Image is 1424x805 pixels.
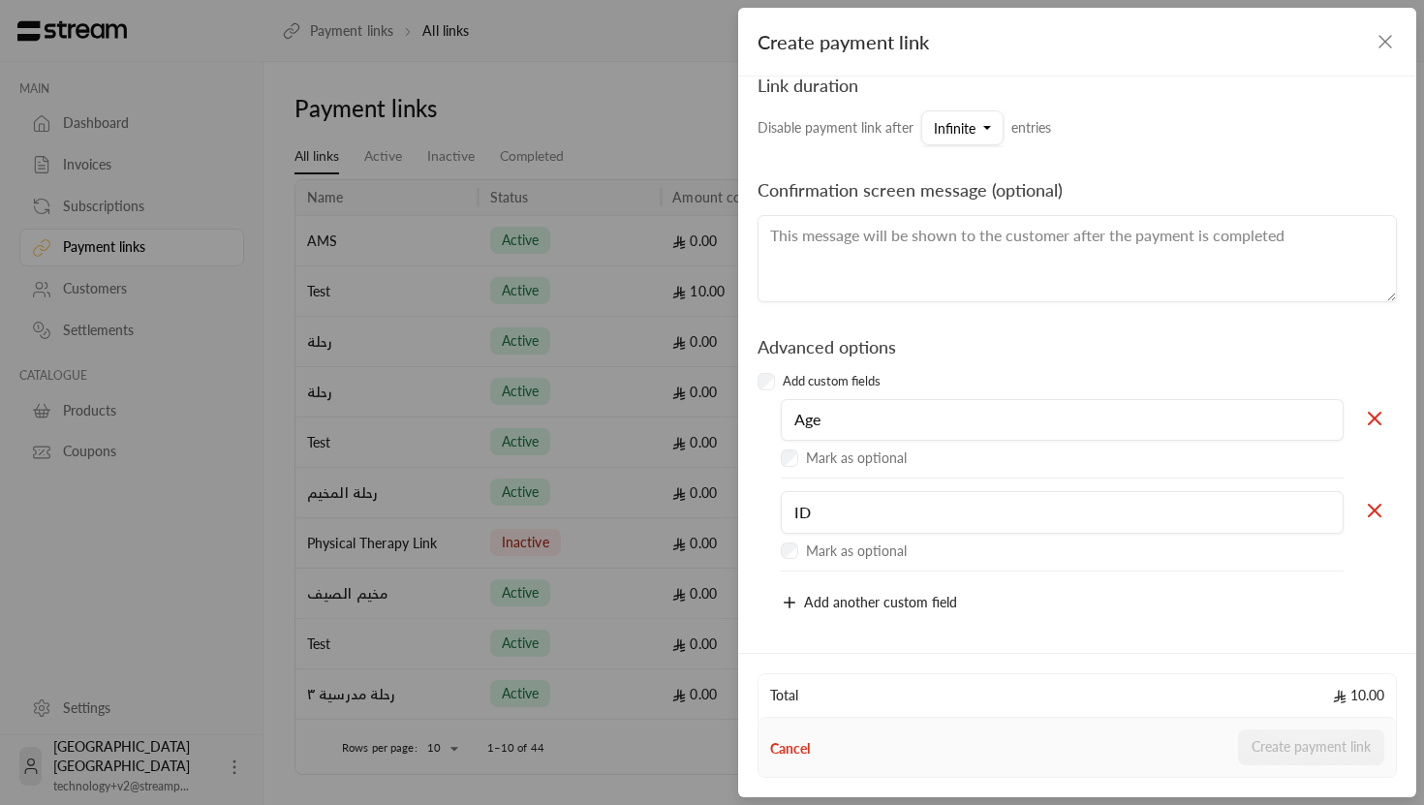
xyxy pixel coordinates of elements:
input: Add text field title (required) [781,491,1344,534]
div: Confirmation screen message (optional) [758,176,1063,203]
span: Disable payment link after [758,119,913,136]
label: Mark as optional [806,449,907,468]
button: Cancel [770,739,810,759]
div: Link duration [758,72,1051,99]
span: Total [770,686,798,705]
label: Add custom fields [783,372,881,391]
span: Add another custom field [804,594,957,610]
span: Infinite [934,120,975,137]
span: 10.00 [1333,686,1384,705]
input: Add text field title (required) [781,399,1344,442]
div: Advanced options [758,333,896,360]
span: Create payment link [758,30,929,53]
span: entries [1011,119,1051,136]
label: Mark as optional [806,542,907,561]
